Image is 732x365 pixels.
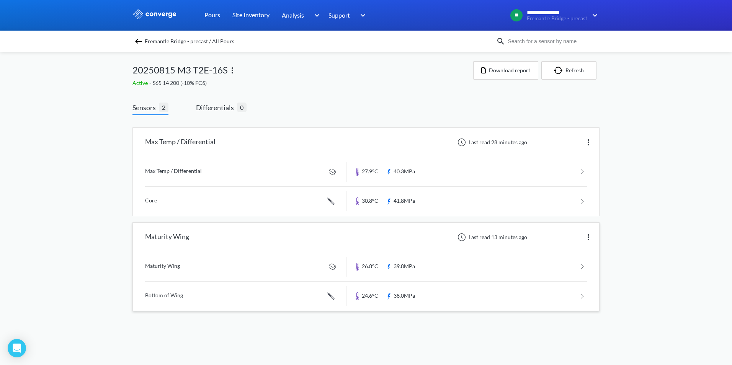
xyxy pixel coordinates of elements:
[196,102,237,113] span: Differentials
[587,11,600,20] img: downArrow.svg
[228,66,237,75] img: more.svg
[473,61,538,80] button: Download report
[505,37,598,46] input: Search for a sensor by name
[134,37,143,46] img: backspace.svg
[237,103,247,112] span: 0
[145,36,234,47] span: Fremantle Bridge - precast / All Pours
[527,16,587,21] span: Fremantle Bridge - precast
[328,10,350,20] span: Support
[8,339,26,357] div: Open Intercom Messenger
[453,233,529,242] div: Last read 13 minutes ago
[554,67,565,74] img: icon-refresh.svg
[453,138,529,147] div: Last read 28 minutes ago
[149,80,153,86] span: -
[584,233,593,242] img: more.svg
[132,9,177,19] img: logo_ewhite.svg
[496,37,505,46] img: icon-search.svg
[132,102,159,113] span: Sensors
[132,63,228,77] span: 20250815 M3 T2E-16S
[282,10,304,20] span: Analysis
[355,11,368,20] img: downArrow.svg
[132,79,473,87] div: S65 14 200 (-10% FOS)
[584,138,593,147] img: more.svg
[309,11,322,20] img: downArrow.svg
[132,80,149,86] span: Active
[145,132,216,152] div: Max Temp / Differential
[481,67,486,73] img: icon-file.svg
[159,103,168,112] span: 2
[145,227,189,247] div: Maturity Wing
[541,61,596,80] button: Refresh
